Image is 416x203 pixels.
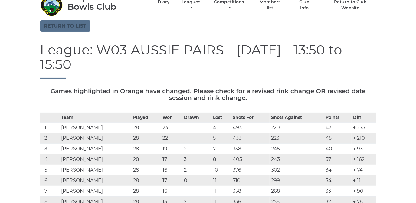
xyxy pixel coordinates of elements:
[352,175,376,186] td: + 11
[324,154,352,165] td: 37
[182,175,212,186] td: 0
[231,143,270,154] td: 338
[324,122,352,133] td: 47
[182,133,212,143] td: 1
[324,165,352,175] td: 34
[132,154,161,165] td: 28
[60,175,132,186] td: [PERSON_NAME]
[270,143,324,154] td: 245
[60,165,132,175] td: [PERSON_NAME]
[40,186,60,196] td: 7
[212,165,231,175] td: 10
[60,133,132,143] td: [PERSON_NAME]
[270,154,324,165] td: 243
[212,122,231,133] td: 4
[132,143,161,154] td: 28
[40,133,60,143] td: 2
[212,143,231,154] td: 7
[40,143,60,154] td: 3
[40,88,376,101] h5: Games highlighted in Orange have changed. Please check for a revised rink change OR revised date ...
[231,154,270,165] td: 405
[231,133,270,143] td: 433
[182,165,212,175] td: 2
[132,133,161,143] td: 28
[161,186,182,196] td: 16
[270,186,324,196] td: 268
[352,122,376,133] td: + 273
[352,113,376,122] th: Diff
[231,122,270,133] td: 493
[182,143,212,154] td: 2
[161,175,182,186] td: 17
[40,122,60,133] td: 1
[60,113,132,122] th: Team
[352,154,376,165] td: + 162
[132,122,161,133] td: 28
[324,143,352,154] td: 40
[161,143,182,154] td: 19
[182,154,212,165] td: 3
[231,113,270,122] th: Shots For
[352,165,376,175] td: + 74
[132,186,161,196] td: 28
[40,154,60,165] td: 4
[352,186,376,196] td: + 90
[324,175,352,186] td: 34
[132,165,161,175] td: 28
[40,165,60,175] td: 5
[60,154,132,165] td: [PERSON_NAME]
[270,175,324,186] td: 299
[40,175,60,186] td: 6
[270,165,324,175] td: 302
[231,165,270,175] td: 376
[60,186,132,196] td: [PERSON_NAME]
[161,122,182,133] td: 23
[212,154,231,165] td: 8
[324,186,352,196] td: 33
[270,133,324,143] td: 223
[40,20,90,32] a: Return to list
[161,133,182,143] td: 22
[132,175,161,186] td: 28
[231,186,270,196] td: 358
[212,175,231,186] td: 11
[212,113,231,122] th: Lost
[161,154,182,165] td: 17
[182,186,212,196] td: 1
[182,113,212,122] th: Drawn
[60,122,132,133] td: [PERSON_NAME]
[132,113,161,122] th: Played
[352,143,376,154] td: + 93
[60,143,132,154] td: [PERSON_NAME]
[231,175,270,186] td: 310
[270,113,324,122] th: Shots Against
[352,133,376,143] td: + 210
[324,133,352,143] td: 45
[182,122,212,133] td: 1
[324,113,352,122] th: Points
[270,122,324,133] td: 220
[212,133,231,143] td: 5
[161,165,182,175] td: 16
[161,113,182,122] th: Won
[212,186,231,196] td: 11
[40,42,376,79] h1: League: W03 AUSSIE PAIRS - [DATE] - 13:50 to 15:50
